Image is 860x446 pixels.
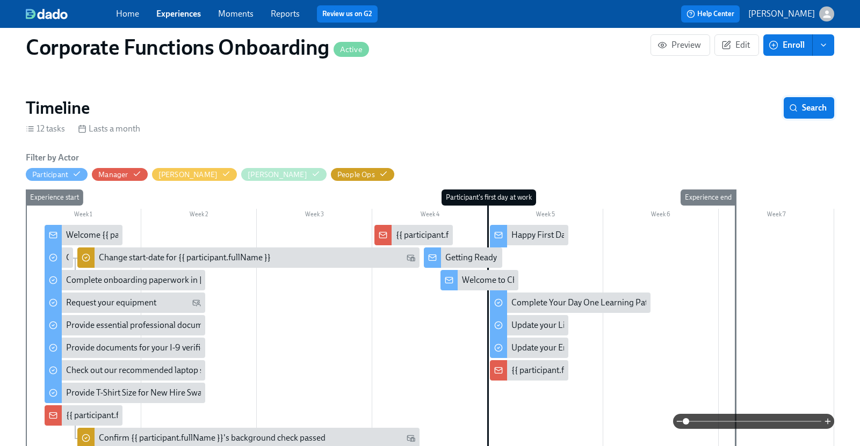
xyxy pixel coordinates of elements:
[66,342,223,354] div: Provide documents for your I-9 verification
[396,229,558,241] div: {{ participant.fullName }} starts in a week 🎉
[511,297,653,309] div: Complete Your Day One Learning Path
[66,297,156,309] div: Request your equipment
[317,5,378,23] button: Review us on G2
[156,9,201,19] a: Experiences
[748,8,815,20] p: [PERSON_NAME]
[813,34,834,56] button: enroll
[45,270,205,290] div: Complete onboarding paperwork in [GEOGRAPHIC_DATA]
[257,209,372,223] div: Week 3
[681,189,736,206] div: Experience end
[32,170,68,180] div: Hide Participant
[66,252,225,264] div: Complete your background check in Checkr
[445,252,556,264] div: Getting Ready for Onboarding
[407,434,415,442] svg: Work Email
[490,338,568,358] div: Update your Email Signature
[603,209,719,223] div: Week 6
[681,5,740,23] button: Help Center
[440,270,519,290] div: Welcome to Charlie Health!
[99,252,271,264] div: Change start-date for {{ participant.fullName }}
[331,168,394,181] button: People Ops
[45,247,73,268] div: Complete your background check in Checkr
[116,9,139,19] a: Home
[490,225,568,245] div: Happy First Day {{ participant.firstName }}!
[66,364,220,376] div: Check out our recommended laptop specs
[511,319,616,331] div: Update your Linkedin profile
[66,229,200,241] div: Welcome {{ participant.firstName }}!
[490,293,651,313] div: Complete Your Day One Learning Path
[490,360,568,381] div: {{ participant.firstName }} starts [DATE]!
[26,123,65,135] div: 12 tasks
[141,209,257,223] div: Week 2
[45,315,205,335] div: Provide essential professional documentation
[45,293,205,313] div: Request your equipment
[651,34,710,56] button: Preview
[45,360,205,381] div: Check out our recommended laptop specs
[77,247,420,268] div: Change start-date for {{ participant.fullName }}
[26,34,369,60] h1: Corporate Functions Onboarding
[511,364,659,376] div: {{ participant.firstName }} starts [DATE]!
[26,9,116,19] a: dado
[424,247,502,268] div: Getting Ready for Onboarding
[26,152,79,164] h6: Filter by Actor
[784,97,834,119] button: Search
[45,405,123,426] div: {{ participant.fullName }} Starting!
[334,46,369,54] span: Active
[192,298,201,307] svg: Personal Email
[462,274,562,286] div: Welcome to Charlie Health!
[714,34,759,56] button: Edit
[66,387,207,399] div: Provide T-Shirt Size for New Hire Swag
[45,225,123,245] div: Welcome {{ participant.firstName }}!
[374,225,453,245] div: {{ participant.fullName }} starts in a week 🎉
[26,168,88,181] button: Participant
[45,338,205,358] div: Provide documents for your I-9 verification
[337,170,375,180] div: Hide People Ops
[248,170,307,180] div: Hide Murphy
[372,209,488,223] div: Week 4
[686,9,734,19] span: Help Center
[26,97,90,119] h2: Timeline
[771,40,805,50] span: Enroll
[66,319,234,331] div: Provide essential professional documentation
[158,170,218,180] div: Hide Marissa
[98,170,128,180] div: Hide Manager
[490,315,568,335] div: Update your Linkedin profile
[488,209,603,223] div: Week 5
[660,40,701,50] span: Preview
[748,6,834,21] button: [PERSON_NAME]
[241,168,327,181] button: [PERSON_NAME]
[322,9,372,19] a: Review us on G2
[45,383,205,403] div: Provide T-Shirt Size for New Hire Swag
[66,274,283,286] div: Complete onboarding paperwork in [GEOGRAPHIC_DATA]
[26,209,141,223] div: Week 1
[26,9,68,19] img: dado
[66,410,192,421] div: {{ participant.fullName }} Starting!
[218,9,254,19] a: Moments
[511,229,669,241] div: Happy First Day {{ participant.firstName }}!
[763,34,813,56] button: Enroll
[271,9,300,19] a: Reports
[719,209,834,223] div: Week 7
[152,168,237,181] button: [PERSON_NAME]
[442,189,536,206] div: Participant's first day at work
[791,103,827,113] span: Search
[724,40,750,50] span: Edit
[407,253,415,262] svg: Work Email
[99,432,326,444] div: Confirm {{ participant.fullName }}'s background check passed
[26,189,83,206] div: Experience start
[511,342,616,354] div: Update your Email Signature
[92,168,147,181] button: Manager
[78,123,140,135] div: Lasts a month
